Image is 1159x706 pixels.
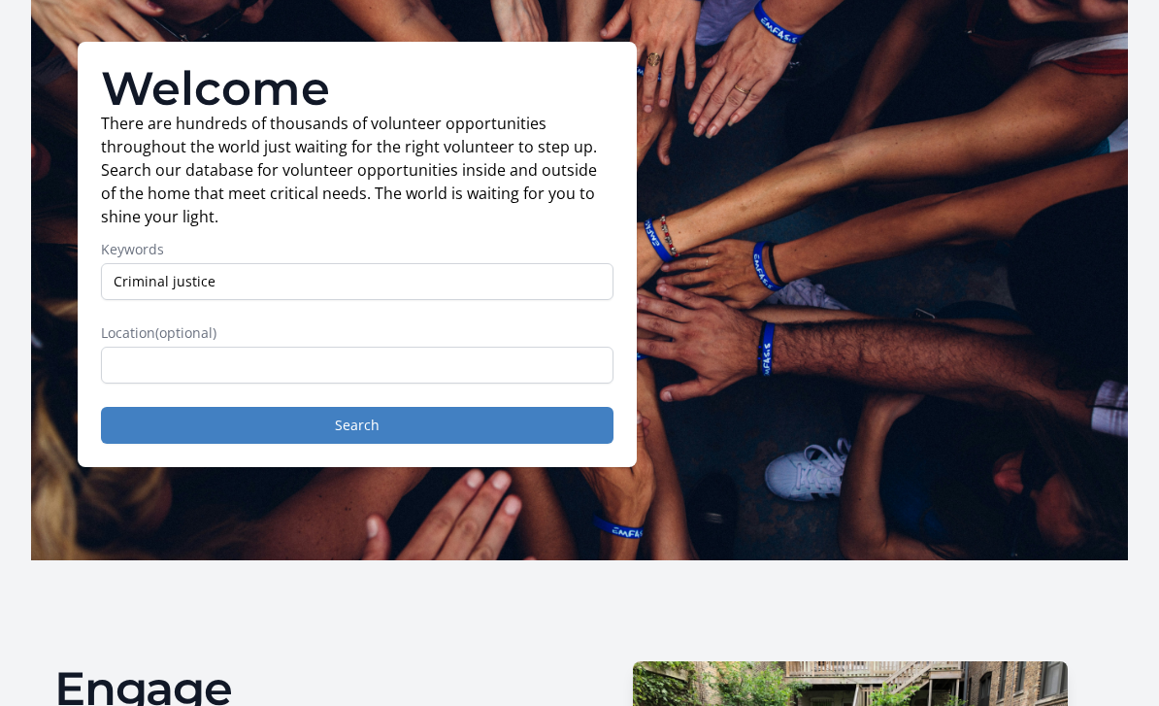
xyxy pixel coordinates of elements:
[101,407,613,444] button: Search
[155,323,216,342] span: (optional)
[101,240,613,259] label: Keywords
[101,323,613,343] label: Location
[101,112,613,228] p: There are hundreds of thousands of volunteer opportunities throughout the world just waiting for ...
[101,65,613,112] h1: Welcome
